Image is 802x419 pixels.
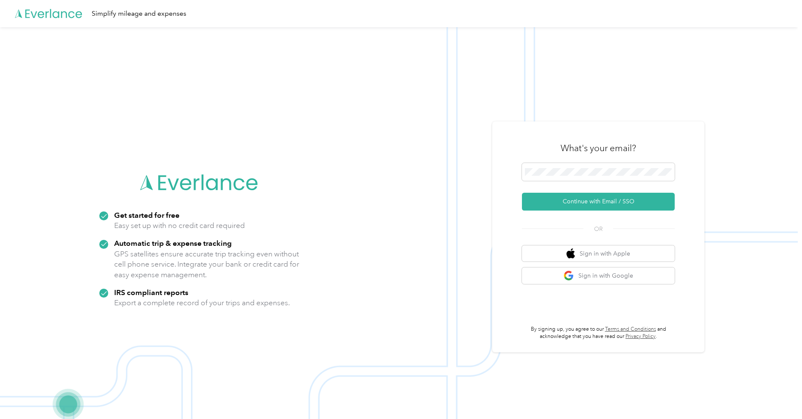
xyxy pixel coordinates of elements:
[625,333,656,340] a: Privacy Policy
[114,288,188,297] strong: IRS compliant reports
[522,267,675,284] button: google logoSign in with Google
[114,220,245,231] p: Easy set up with no credit card required
[522,245,675,262] button: apple logoSign in with Apple
[566,248,575,259] img: apple logo
[754,371,802,419] iframe: Everlance-gr Chat Button Frame
[561,142,636,154] h3: What's your email?
[605,326,656,332] a: Terms and Conditions
[114,239,232,247] strong: Automatic trip & expense tracking
[114,249,300,280] p: GPS satellites ensure accurate trip tracking even without cell phone service. Integrate your bank...
[114,211,179,219] strong: Get started for free
[522,326,675,340] p: By signing up, you agree to our and acknowledge that you have read our .
[92,8,186,19] div: Simplify mileage and expenses
[114,298,290,308] p: Export a complete record of your trips and expenses.
[522,193,675,211] button: Continue with Email / SSO
[583,225,613,233] span: OR
[564,270,574,281] img: google logo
